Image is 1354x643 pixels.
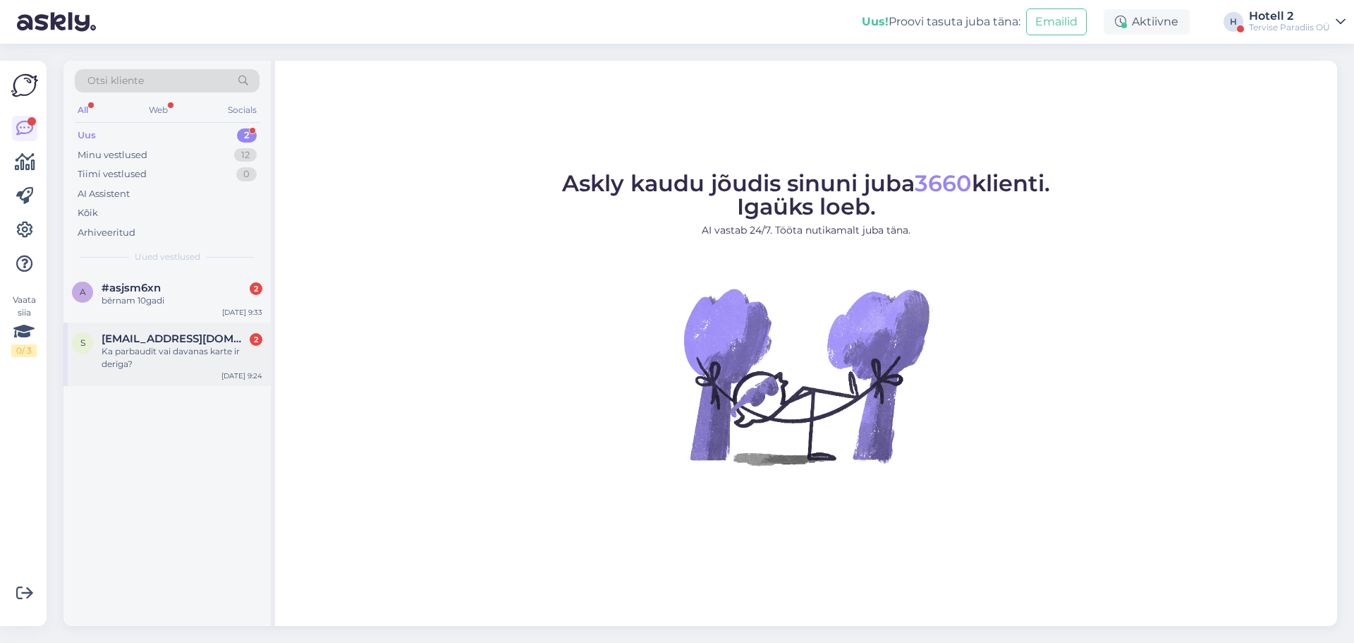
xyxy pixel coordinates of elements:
[1249,11,1330,22] div: Hotell 2
[562,169,1050,220] span: Askly kaudu jõudis sinuni juba klienti. Igaüks loeb.
[102,332,248,345] span: santa.harcevina@playtech.com
[1104,9,1190,35] div: Aktiivne
[78,167,147,181] div: Tiimi vestlused
[221,371,262,381] div: [DATE] 9:24
[146,101,171,119] div: Web
[222,307,262,318] div: [DATE] 9:33
[80,337,85,348] span: s
[75,101,91,119] div: All
[862,15,889,28] b: Uus!
[250,333,262,346] div: 2
[236,167,257,181] div: 0
[135,251,200,263] span: Uued vestlused
[237,128,257,143] div: 2
[80,287,86,297] span: a
[78,226,135,240] div: Arhiveeritud
[679,249,933,503] img: No Chat active
[102,282,161,294] span: #asjsm6xn
[1026,8,1087,35] button: Emailid
[225,101,260,119] div: Socials
[1249,22,1330,33] div: Tervise Paradiis OÜ
[78,187,130,201] div: AI Assistent
[915,169,972,197] span: 3660
[102,345,262,371] div: Ka parbaudīt vai davanas karte ir derīga?
[78,148,147,162] div: Minu vestlused
[1224,12,1243,32] div: H
[87,73,144,88] span: Otsi kliente
[11,294,37,357] div: Vaata siia
[562,223,1050,238] p: AI vastab 24/7. Tööta nutikamalt juba täna.
[234,148,257,162] div: 12
[11,344,37,357] div: 0 / 3
[862,13,1020,30] div: Proovi tasuta juba täna:
[1249,11,1346,33] a: Hotell 2Tervise Paradiis OÜ
[102,294,262,307] div: bērnam 10gadi
[78,206,98,220] div: Kõik
[78,128,96,143] div: Uus
[11,72,38,99] img: Askly Logo
[250,282,262,295] div: 2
